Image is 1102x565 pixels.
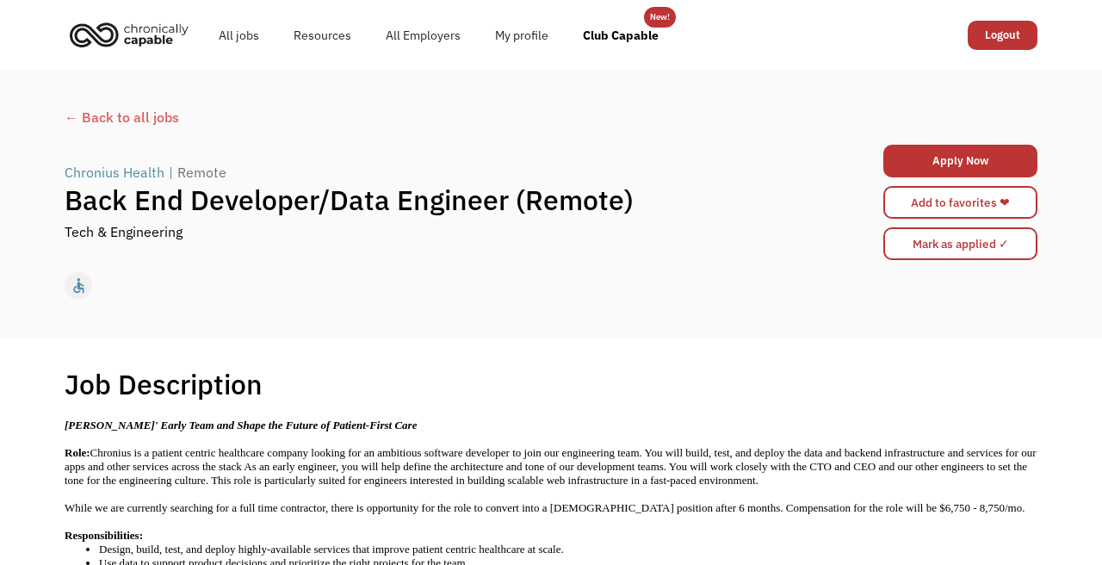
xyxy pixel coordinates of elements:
p: While we are currently searching for a full time contractor, there is opportunity for the role to... [65,501,1037,515]
h1: Back End Developer/Data Engineer (Remote) [65,183,795,217]
a: All jobs [201,8,276,63]
div: accessible [70,273,88,299]
a: Club Capable [566,8,676,63]
strong: Responsibilities: [65,529,145,542]
div: Remote [177,162,226,183]
a: My profile [478,8,566,63]
a: Apply Now [883,145,1037,177]
a: Add to favorites ❤ [883,186,1037,219]
a: Logout [968,21,1037,50]
img: Chronically Capable logo [65,16,194,53]
p: Chronius is a patient centric healthcare company looking for an ambitious software developer to j... [65,446,1037,487]
input: Mark as applied ✓ [883,227,1037,260]
strong: Role: [65,446,90,459]
div: Chronius Health [65,162,164,183]
form: Mark as applied form [883,223,1037,264]
a: Resources [276,8,368,63]
a: Chronius Health|Remote [65,162,231,183]
li: Design, build, test, and deploy highly-available services that improve patient centric healthcare... [99,543,1037,556]
div: | [169,162,173,183]
h1: Job Description [65,367,263,401]
em: [PERSON_NAME]' Early Team and Shape the Future of Patient-First Care [65,419,420,432]
div: New! [650,7,670,28]
a: All Employers [368,8,478,63]
div: Tech & Engineering [65,221,183,242]
a: ← Back to all jobs [65,107,1037,127]
a: home [65,16,201,53]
